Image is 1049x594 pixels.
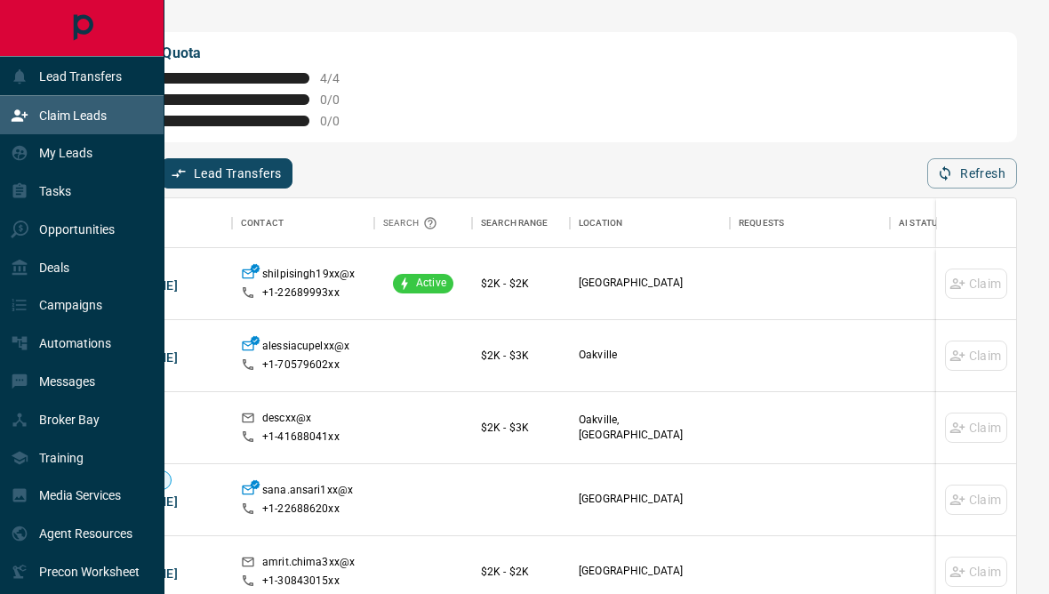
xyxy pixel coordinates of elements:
div: AI Status [899,198,943,248]
p: +1- 41688041xx [262,429,340,445]
p: +1- 22689993xx [262,285,340,301]
div: Contact [232,198,374,248]
p: amrit.chima3xx@x [262,555,355,574]
p: Oakville [579,348,721,363]
div: Contact [241,198,284,248]
p: alessiacupelxx@x [262,339,349,357]
div: Location [579,198,622,248]
div: Location [570,198,730,248]
p: $2K - $3K [481,420,561,436]
p: [GEOGRAPHIC_DATA] [579,564,721,579]
p: sana.ansari1xx@x [262,483,353,502]
p: $2K - $3K [481,348,561,364]
p: descxx@x [262,411,311,429]
span: 0 / 0 [320,92,359,107]
div: Search Range [472,198,570,248]
span: 0 / 0 [320,114,359,128]
p: $2K - $2K [481,564,561,580]
div: Search Range [481,198,549,248]
span: Active [409,276,453,291]
p: Oakville, [GEOGRAPHIC_DATA] [579,413,721,443]
button: Refresh [927,158,1017,189]
p: [GEOGRAPHIC_DATA] [579,276,721,291]
p: $2K - $2K [481,276,561,292]
span: 4 / 4 [320,71,359,85]
button: Lead Transfers [161,158,293,189]
p: shilpisingh19xx@x [262,267,355,285]
p: +1- 22688620xx [262,502,340,517]
p: +1- 70579602xx [262,357,340,373]
p: [GEOGRAPHIC_DATA] [579,492,721,507]
div: Search [383,198,442,248]
p: My Daily Quota [103,43,359,64]
div: Requests [739,198,784,248]
div: Name [72,198,232,248]
p: +1- 30843015xx [262,574,340,589]
div: Requests [730,198,890,248]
